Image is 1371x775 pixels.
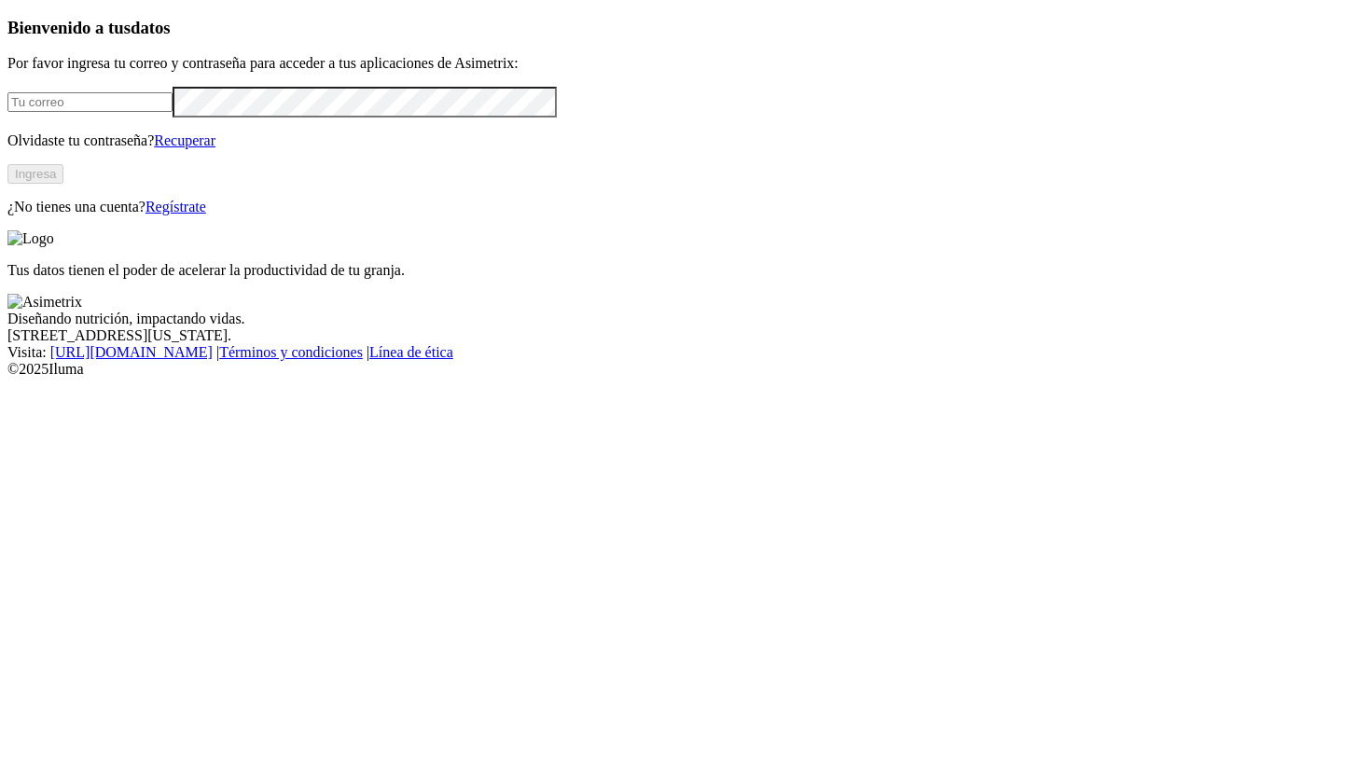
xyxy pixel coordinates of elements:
h3: Bienvenido a tus [7,18,1364,38]
p: Tus datos tienen el poder de acelerar la productividad de tu granja. [7,262,1364,279]
button: Ingresa [7,164,63,184]
p: Olvidaste tu contraseña? [7,132,1364,149]
p: Por favor ingresa tu correo y contraseña para acceder a tus aplicaciones de Asimetrix: [7,55,1364,72]
div: Visita : | | [7,344,1364,361]
p: ¿No tienes una cuenta? [7,199,1364,215]
span: datos [131,18,171,37]
a: Regístrate [145,199,206,215]
a: Línea de ética [369,344,453,360]
img: Logo [7,230,54,247]
div: [STREET_ADDRESS][US_STATE]. [7,327,1364,344]
a: Términos y condiciones [219,344,363,360]
a: [URL][DOMAIN_NAME] [50,344,213,360]
div: Diseñando nutrición, impactando vidas. [7,311,1364,327]
input: Tu correo [7,92,173,112]
a: Recuperar [154,132,215,148]
div: © 2025 Iluma [7,361,1364,378]
img: Asimetrix [7,294,82,311]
